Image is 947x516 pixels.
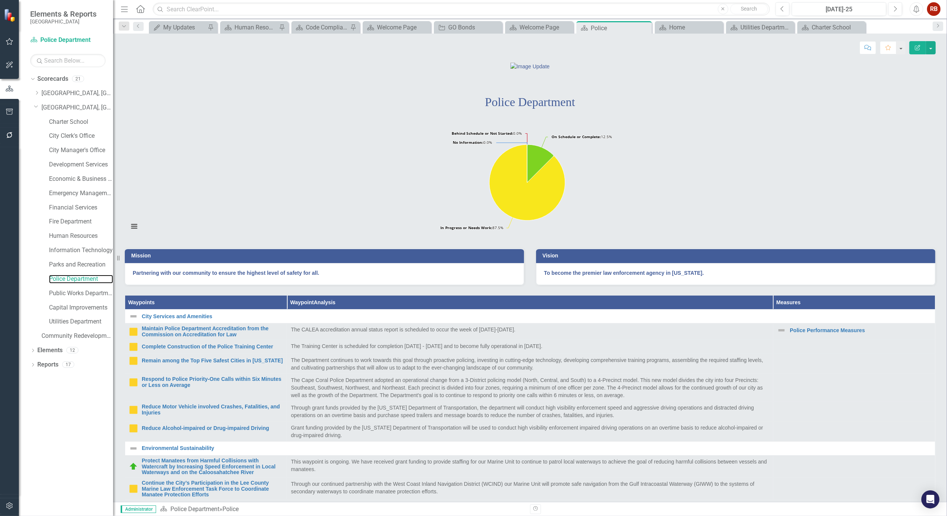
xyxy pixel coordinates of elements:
text: 0.0% [453,140,492,145]
td: Double-Click to Edit Right Click for Context Menu [125,354,287,374]
a: Information Technology [49,246,113,255]
div: Charter School [812,23,864,32]
a: Code Compliance [293,23,348,32]
a: Capital Improvements [49,303,113,312]
a: Complete Construction of the Police Training Center [142,344,283,350]
img: In Progress or Needs Work [129,424,138,433]
a: City Services and Amenities [142,314,931,319]
a: [GEOGRAPHIC_DATA], [GEOGRAPHIC_DATA] Strategic Plan [41,103,113,112]
a: Police Department [49,275,113,283]
a: GO Bonds [436,23,500,32]
div: » [160,505,524,514]
a: Continue the City’s Participation in the Lee County Marine Law Enforcement Task Force to Coordina... [142,480,283,498]
div: Code Compliance [306,23,348,32]
strong: To become the premier law enforcement agency in [US_STATE]. [544,270,704,276]
td: Double-Click to Edit [287,422,773,442]
button: View chart menu, Chart [129,221,139,232]
td: Double-Click to Edit Right Click for Context Menu [125,478,287,500]
a: Scorecards [37,75,68,83]
img: In Progress or Needs Work [129,342,138,351]
h3: Mission [131,253,520,259]
a: Utilities Department [728,23,792,32]
a: Utilities Department [49,317,113,326]
a: Reduce Alcohol-impaired or Drug-impaired Driving [142,425,283,431]
button: [DATE]-25 [792,2,886,16]
text: 12.5% [552,134,612,139]
td: Double-Click to Edit [287,340,773,354]
img: Not Defined [129,444,138,453]
p: Through grant funds provided by the [US_STATE] Department of Transportation, the department will ... [291,404,769,419]
a: Welcome Page [507,23,572,32]
a: Police Performance Measures [790,328,931,333]
div: Open Intercom Messenger [921,490,939,508]
a: Charter School [49,118,113,126]
a: [GEOGRAPHIC_DATA], [GEOGRAPHIC_DATA] Business Initiatives [41,89,113,98]
img: In Progress or Needs Work [129,356,138,365]
a: Maintain Police Department Accreditation from the Commission on Accreditation for Law [142,326,283,337]
div: 21 [72,76,84,82]
strong: Partnering with our community to ensure the highest level of safety for all. [133,270,319,276]
td: Double-Click to Edit Right Click for Context Menu [125,323,287,340]
a: Parks and Recreation [49,260,113,269]
a: My Updates [151,23,206,32]
div: Home [669,23,721,32]
div: My Updates [163,23,206,32]
a: Reduce Motor Vehicle involved Crashes, Fatalities, and Injuries [142,404,283,416]
a: Remain among the Top Five Safest Cities in [US_STATE] [142,358,283,364]
a: Public Works Department [49,289,113,298]
td: Double-Click to Edit Right Click for Context Menu [125,442,935,456]
div: Police [591,23,650,33]
td: Double-Click to Edit Right Click for Context Menu [125,310,935,323]
path: On Schedule or Complete, 1. [527,145,553,182]
span: Administrator [121,505,156,513]
img: In Progress or Needs Work [129,405,138,414]
a: Police Department [170,505,219,513]
a: City Manager's Office [49,146,113,155]
p: The CALEA accreditation annual status report is scheduled to occur the week of [DATE]-[DATE]. [291,326,769,333]
img: On Schedule or Complete [129,462,138,471]
div: 12 [66,347,78,354]
a: City Clerk's Office [49,132,113,140]
a: Human Resources Analytics Dashboard [222,23,277,32]
text: 0.0% [452,131,522,136]
a: Financial Services [49,203,113,212]
a: Protect Manatees from Harmful Collisions with Watercraft by Increasing Speed Enforcement in Local... [142,458,283,475]
small: [GEOGRAPHIC_DATA] [30,18,97,25]
td: Double-Click to Edit [287,323,773,340]
input: Search ClearPoint... [153,3,770,16]
td: Double-Click to Edit Right Click for Context Menu [125,456,287,478]
img: Image Update [510,63,550,70]
a: Home [657,23,721,32]
img: ClearPoint Strategy [3,8,17,22]
button: Search [730,4,768,14]
td: Double-Click to Edit Right Click for Context Menu [125,422,287,442]
a: Elements [37,346,63,355]
div: Human Resources Analytics Dashboard [234,23,277,32]
a: Fire Department [49,217,113,226]
img: Not Defined [129,312,138,321]
span: Police Department [485,95,575,109]
tspan: In Progress or Needs Work: [440,225,492,230]
div: Chart. Highcharts interactive chart. [125,125,935,238]
svg: Interactive chart [125,125,930,238]
a: Human Resources [49,232,113,240]
tspan: No Information: [453,140,483,145]
p: Through our continued partnership with the West Coast Inland Navigation District (WCIND) our Mari... [291,480,769,495]
button: RB [927,2,941,16]
td: Double-Click to Edit [287,456,773,478]
a: Economic & Business Development [49,175,113,183]
img: Not Defined [777,326,786,335]
a: Development Services [49,160,113,169]
a: Welcome Page [365,23,429,32]
td: Double-Click to Edit Right Click for Context Menu [773,323,935,340]
a: Police Department [30,36,106,45]
div: Welcome Page [377,23,429,32]
div: [DATE]-25 [794,5,884,14]
h3: Vision [542,253,932,259]
td: Double-Click to Edit Right Click for Context Menu [125,374,287,402]
text: 87.5% [440,225,503,230]
td: Double-Click to Edit [287,354,773,374]
p: The Cape Coral Police Department adopted an operational change from a 3-District policing model (... [291,376,769,399]
td: Double-Click to Edit [287,478,773,500]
